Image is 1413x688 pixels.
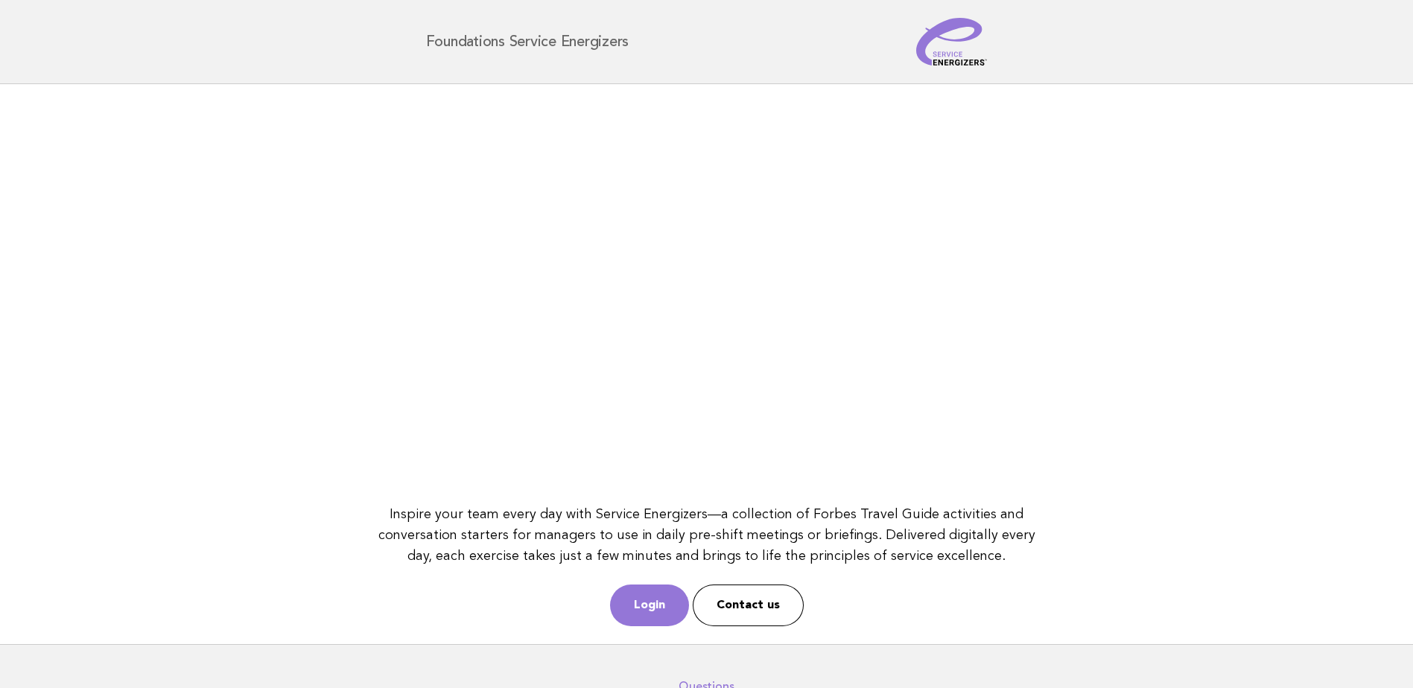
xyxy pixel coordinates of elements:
[371,102,1042,480] iframe: YouTube video player
[610,585,689,626] a: Login
[693,585,804,626] a: Contact us
[426,34,629,49] h1: Foundations Service Energizers
[916,18,988,66] img: Service Energizers
[371,504,1042,567] p: Inspire your team every day with Service Energizers—a collection of Forbes Travel Guide activitie...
